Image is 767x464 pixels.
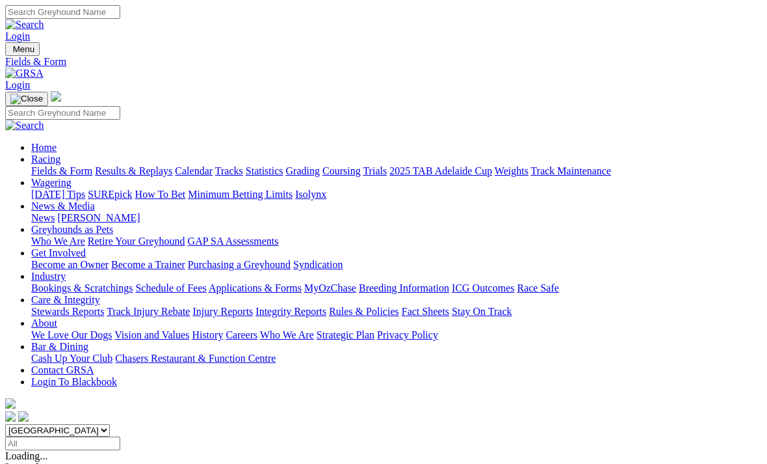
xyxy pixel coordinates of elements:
a: Tracks [215,165,243,176]
a: Login To Blackbook [31,376,117,387]
a: News & Media [31,200,95,212]
a: Coursing [322,165,361,176]
a: Injury Reports [192,306,253,317]
a: We Love Our Dogs [31,329,112,340]
a: Become an Owner [31,259,109,270]
img: facebook.svg [5,411,16,422]
img: GRSA [5,68,44,79]
a: Stay On Track [452,306,512,317]
img: twitter.svg [18,411,29,422]
a: Track Maintenance [531,165,611,176]
a: Care & Integrity [31,294,100,305]
input: Search [5,106,120,120]
a: [PERSON_NAME] [57,212,140,223]
img: logo-grsa-white.png [5,398,16,409]
a: Purchasing a Greyhound [188,259,291,270]
a: SUREpick [88,189,132,200]
a: Contact GRSA [31,364,94,375]
a: Fact Sheets [402,306,449,317]
div: News & Media [31,212,762,224]
a: Login [5,79,30,90]
div: Racing [31,165,762,177]
div: Care & Integrity [31,306,762,318]
a: Who We Are [260,329,314,340]
a: Bar & Dining [31,341,88,352]
a: Get Involved [31,247,86,258]
a: Strategic Plan [317,329,374,340]
button: Toggle navigation [5,42,40,56]
a: Home [31,142,57,153]
a: Grading [286,165,320,176]
a: Integrity Reports [255,306,326,317]
img: Search [5,19,44,31]
img: Close [10,94,43,104]
span: Menu [13,44,34,54]
a: Results & Replays [95,165,172,176]
a: Isolynx [295,189,326,200]
img: Search [5,120,44,131]
a: News [31,212,55,223]
a: Industry [31,271,66,282]
a: Calendar [175,165,213,176]
a: Statistics [246,165,283,176]
a: 2025 TAB Adelaide Cup [389,165,492,176]
a: Trials [363,165,387,176]
a: Rules & Policies [329,306,399,317]
a: Track Injury Rebate [107,306,190,317]
a: Privacy Policy [377,329,438,340]
div: Greyhounds as Pets [31,236,762,247]
a: History [192,329,223,340]
a: Vision and Values [114,329,189,340]
a: Retire Your Greyhound [88,236,185,247]
a: Weights [495,165,528,176]
a: Applications & Forms [209,282,302,293]
a: Stewards Reports [31,306,104,317]
div: Industry [31,282,762,294]
a: GAP SA Assessments [188,236,279,247]
input: Select date [5,437,120,450]
a: Careers [226,329,257,340]
img: logo-grsa-white.png [51,91,61,102]
a: Login [5,31,30,42]
input: Search [5,5,120,19]
a: [DATE] Tips [31,189,85,200]
a: Who We Are [31,236,85,247]
a: Cash Up Your Club [31,353,112,364]
a: ICG Outcomes [452,282,514,293]
button: Toggle navigation [5,92,48,106]
a: Chasers Restaurant & Function Centre [115,353,276,364]
a: Breeding Information [359,282,449,293]
a: Syndication [293,259,343,270]
div: Get Involved [31,259,762,271]
a: MyOzChase [304,282,356,293]
a: Greyhounds as Pets [31,224,113,235]
a: Fields & Form [31,165,92,176]
a: Fields & Form [5,56,762,68]
span: Loading... [5,450,47,461]
a: Wagering [31,177,71,188]
a: Race Safe [517,282,558,293]
a: How To Bet [135,189,186,200]
a: Minimum Betting Limits [188,189,292,200]
div: Bar & Dining [31,353,762,364]
a: Schedule of Fees [135,282,206,293]
div: Wagering [31,189,762,200]
a: Racing [31,154,60,165]
a: Bookings & Scratchings [31,282,133,293]
a: Become a Trainer [111,259,185,270]
a: About [31,318,57,329]
div: About [31,329,762,341]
